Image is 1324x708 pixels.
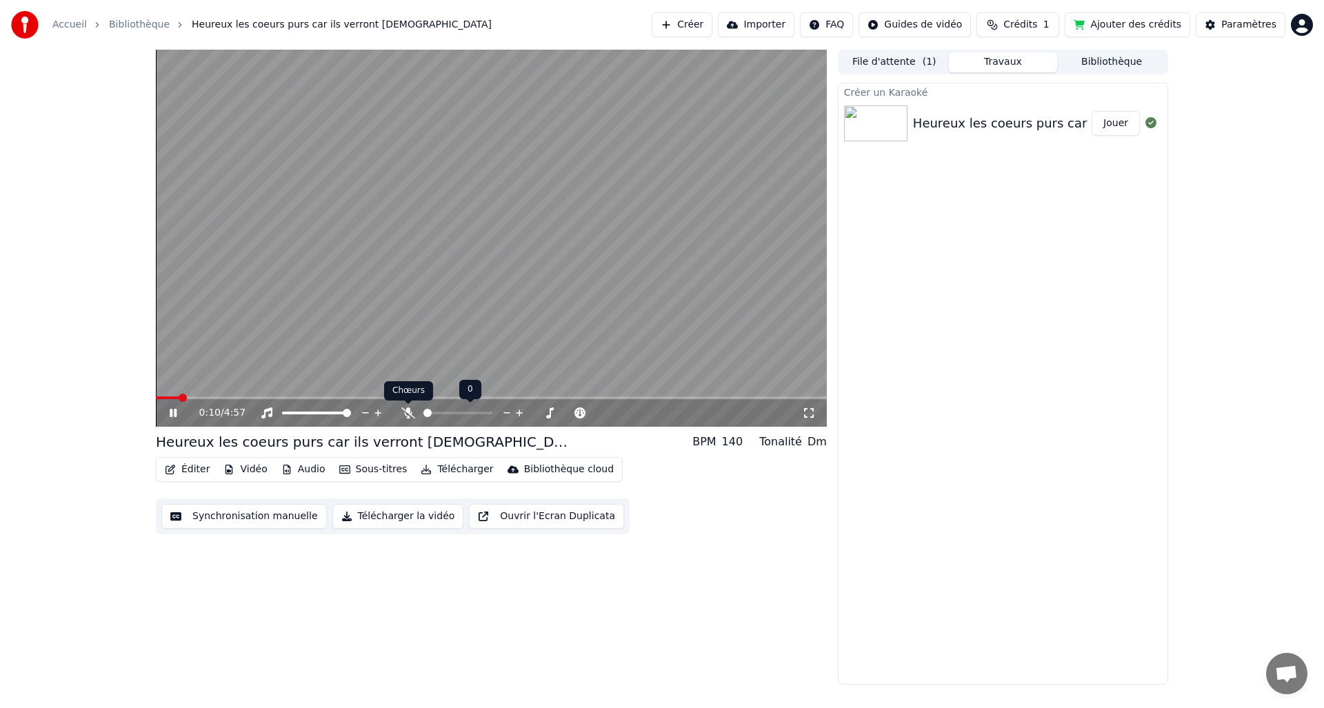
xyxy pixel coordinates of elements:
[913,114,1298,133] div: Heureux les coeurs purs car ils verront [DEMOGRAPHIC_DATA]
[109,18,170,32] a: Bibliothèque
[459,380,481,399] div: 0
[276,460,331,479] button: Audio
[1266,653,1307,694] a: Ouvrir le chat
[859,12,971,37] button: Guides de vidéo
[1057,52,1166,72] button: Bibliothèque
[199,406,221,420] span: 0:10
[1065,12,1190,37] button: Ajouter des crédits
[808,434,827,450] div: Dm
[652,12,712,37] button: Créer
[199,406,232,420] div: /
[52,18,492,32] nav: breadcrumb
[415,460,499,479] button: Télécharger
[923,55,936,69] span: ( 1 )
[718,12,794,37] button: Importer
[949,52,1058,72] button: Travaux
[839,83,1167,100] div: Créer un Karaoké
[159,460,215,479] button: Éditer
[800,12,853,37] button: FAQ
[156,432,570,452] div: Heureux les coeurs purs car ils verront [DEMOGRAPHIC_DATA]
[1092,111,1140,136] button: Jouer
[52,18,87,32] a: Accueil
[224,406,245,420] span: 4:57
[1043,18,1050,32] span: 1
[332,504,464,529] button: Télécharger la vidéo
[692,434,716,450] div: BPM
[759,434,802,450] div: Tonalité
[384,381,433,401] div: Chœurs
[161,504,327,529] button: Synchronisation manuelle
[218,460,272,479] button: Vidéo
[11,11,39,39] img: youka
[334,460,413,479] button: Sous-titres
[840,52,949,72] button: File d'attente
[722,434,743,450] div: 140
[1003,18,1037,32] span: Crédits
[976,12,1059,37] button: Crédits1
[469,504,624,529] button: Ouvrir l'Ecran Duplicata
[192,18,492,32] span: Heureux les coeurs purs car ils verront [DEMOGRAPHIC_DATA]
[524,463,614,476] div: Bibliothèque cloud
[1196,12,1285,37] button: Paramètres
[1221,18,1276,32] div: Paramètres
